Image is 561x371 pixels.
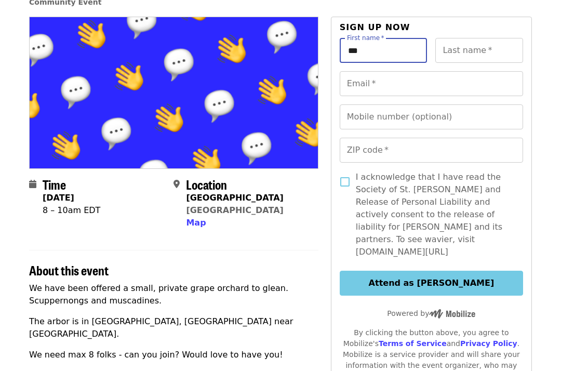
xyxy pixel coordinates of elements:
p: We have been offered a small, private grape orchard to glean. Scuppernongs and muscadines. [29,282,318,307]
span: I acknowledge that I have read the Society of St. [PERSON_NAME] and Release of Personal Liability... [356,171,515,258]
input: Email [340,71,523,96]
button: Map [186,217,206,229]
a: [GEOGRAPHIC_DATA] [186,205,283,215]
span: Location [186,175,227,193]
label: First name [347,35,384,41]
p: The arbor is in [GEOGRAPHIC_DATA], [GEOGRAPHIC_DATA] near [GEOGRAPHIC_DATA]. [29,315,318,340]
strong: [GEOGRAPHIC_DATA] [186,193,283,203]
span: Sign up now [340,22,410,32]
span: Time [43,175,66,193]
p: We need max 8 folks - can you join? Would love to have you! [29,349,318,361]
input: ZIP code [340,138,523,163]
i: calendar icon [29,179,36,189]
input: Mobile number (optional) [340,104,523,129]
input: Last name [435,38,523,63]
span: About this event [29,261,109,279]
span: Map [186,218,206,228]
img: Powered by Mobilize [429,309,475,319]
span: Powered by [387,309,475,317]
button: Attend as [PERSON_NAME] [340,271,523,296]
div: 8 – 10am EDT [43,204,100,217]
strong: [DATE] [43,193,74,203]
a: Privacy Policy [460,339,517,348]
img: Grape gleaning in Durham NC! organized by Society of St. Andrew [30,17,318,168]
i: map-marker-alt icon [173,179,180,189]
a: Terms of Service [379,339,447,348]
input: First name [340,38,428,63]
